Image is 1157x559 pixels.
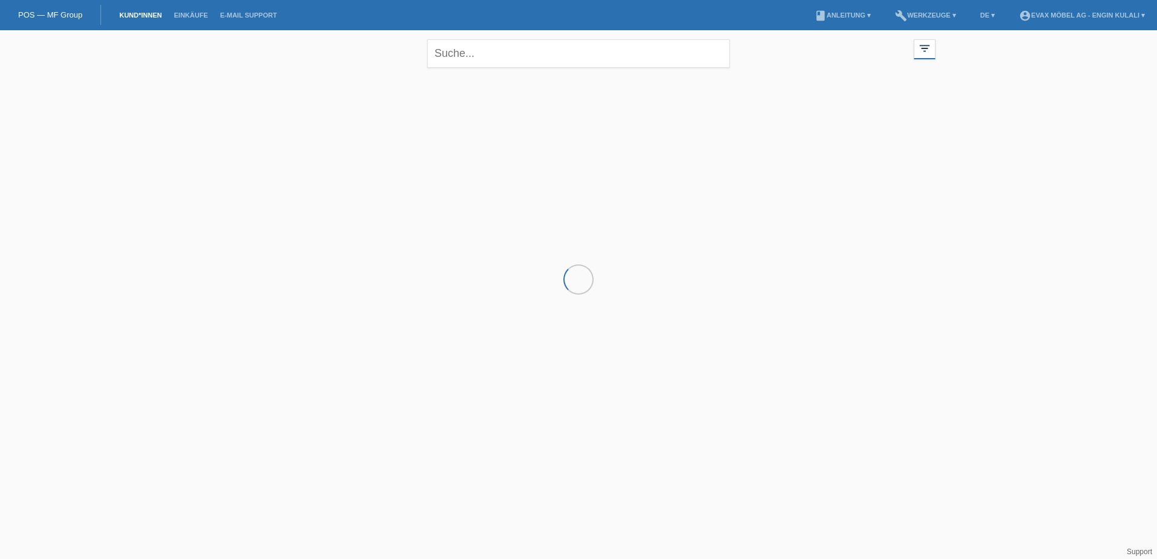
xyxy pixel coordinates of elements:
i: filter_list [918,42,931,55]
a: E-Mail Support [214,11,283,19]
a: account_circleEVAX Möbel AG - Engin Kulali ▾ [1013,11,1151,19]
a: POS — MF Group [18,10,82,19]
i: book [814,10,827,22]
a: Support [1127,548,1152,556]
a: bookAnleitung ▾ [808,11,877,19]
i: build [895,10,907,22]
a: Kund*innen [113,11,168,19]
a: DE ▾ [974,11,1001,19]
i: account_circle [1019,10,1031,22]
a: Einkäufe [168,11,214,19]
a: buildWerkzeuge ▾ [889,11,962,19]
input: Suche... [427,39,730,68]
